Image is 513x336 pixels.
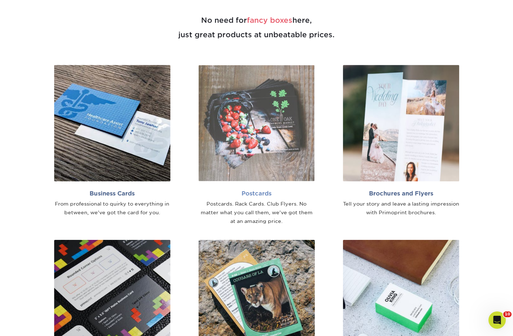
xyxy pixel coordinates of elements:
[199,200,315,225] div: Postcards. Rack Cards. Club Flyers. No matter what you call them, we've got them at an amazing pr...
[334,65,468,217] a: Brochures and Flyers Tell your story and leave a lasting impression with Primoprint brochures.
[54,190,170,197] h2: Business Cards
[503,311,512,317] span: 10
[247,16,292,25] span: fancy boxes
[343,200,459,217] div: Tell your story and leave a lasting impression with Primoprint brochures.
[488,311,506,329] iframe: Intercom live chat
[54,200,170,217] div: From professional to quirky to everything in between, we've got the card for you.
[190,65,323,226] a: Postcards Postcards. Rack Cards. Club Flyers. No matter what you call them, we've got them at an ...
[199,190,315,197] h2: Postcards
[199,65,315,181] img: Postcards
[45,65,179,217] a: Business Cards From professional to quirky to everything in between, we've got the card for you.
[343,65,459,181] img: Brochures and Flyers
[343,190,459,197] h2: Brochures and Flyers
[54,65,170,181] img: Business Cards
